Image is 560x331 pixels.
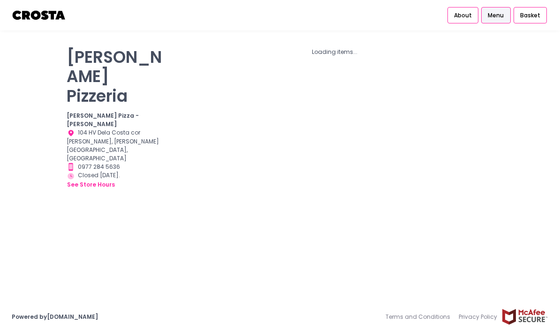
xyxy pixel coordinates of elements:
[67,180,115,189] button: see store hours
[454,11,472,20] span: About
[447,7,478,24] a: About
[67,48,165,106] p: [PERSON_NAME] Pizzeria
[488,11,504,20] span: Menu
[481,7,510,24] a: Menu
[67,163,165,172] div: 0977 284 5636
[501,308,548,325] img: mcafee-secure
[12,7,67,23] img: logo
[67,128,165,163] div: 104 HV Dela Costa cor [PERSON_NAME], [PERSON_NAME][GEOGRAPHIC_DATA], [GEOGRAPHIC_DATA]
[67,112,139,128] b: [PERSON_NAME] Pizza - [PERSON_NAME]
[12,313,98,321] a: Powered by[DOMAIN_NAME]
[67,171,165,189] div: Closed [DATE].
[520,11,540,20] span: Basket
[176,48,493,56] div: Loading items...
[454,308,501,325] a: Privacy Policy
[386,308,454,325] a: Terms and Conditions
